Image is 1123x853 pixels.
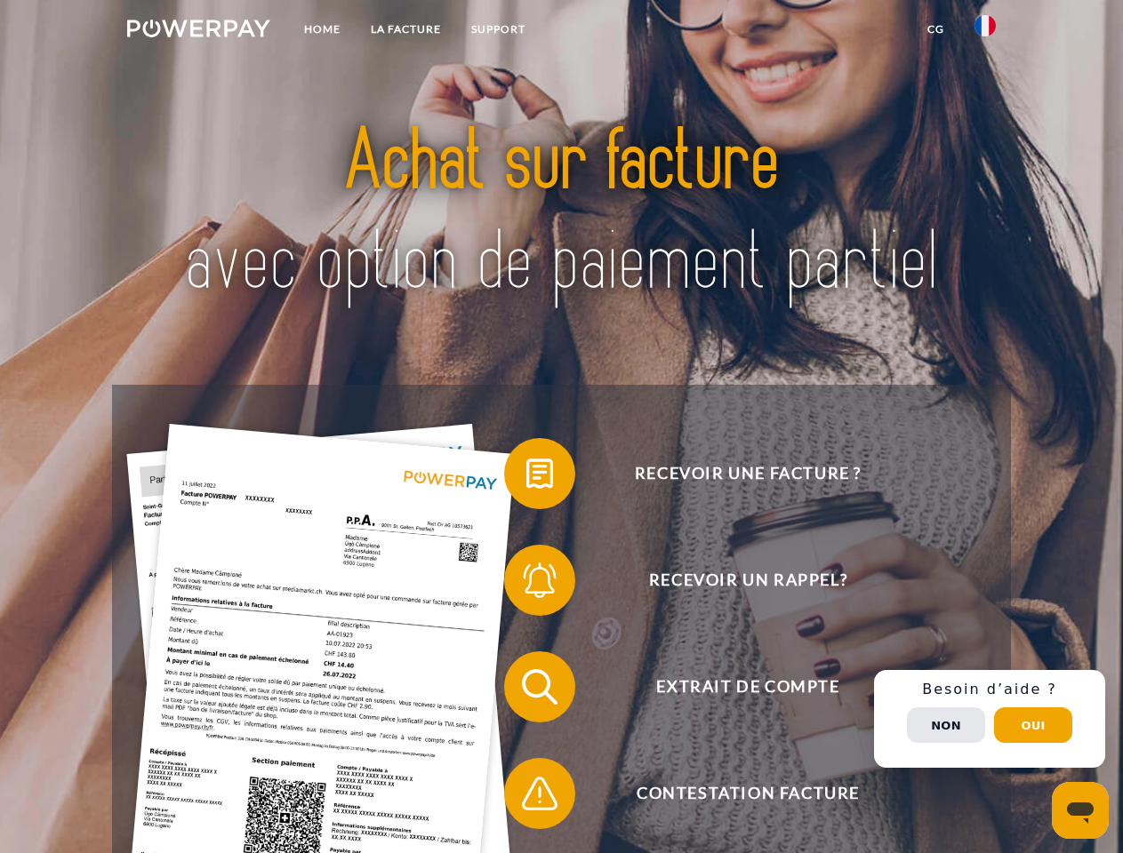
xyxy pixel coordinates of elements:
h3: Besoin d’aide ? [885,681,1095,698]
img: qb_bill.svg [517,451,562,496]
button: Recevoir une facture ? [504,438,967,509]
button: Recevoir un rappel? [504,545,967,616]
span: Recevoir une facture ? [530,438,966,509]
img: qb_search.svg [517,665,562,709]
img: title-powerpay_fr.svg [170,85,953,340]
a: CG [912,13,959,45]
span: Contestation Facture [530,758,966,829]
img: qb_bell.svg [517,558,562,602]
button: Oui [994,707,1072,743]
button: Extrait de compte [504,651,967,722]
a: LA FACTURE [356,13,456,45]
button: Contestation Facture [504,758,967,829]
img: logo-powerpay-white.svg [127,20,270,37]
span: Recevoir un rappel? [530,545,966,616]
div: Schnellhilfe [874,670,1105,768]
a: Support [456,13,541,45]
span: Extrait de compte [530,651,966,722]
a: Home [289,13,356,45]
iframe: Button to launch messaging window [1052,782,1109,839]
img: qb_warning.svg [517,771,562,816]
img: fr [975,15,996,36]
button: Non [907,707,985,743]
